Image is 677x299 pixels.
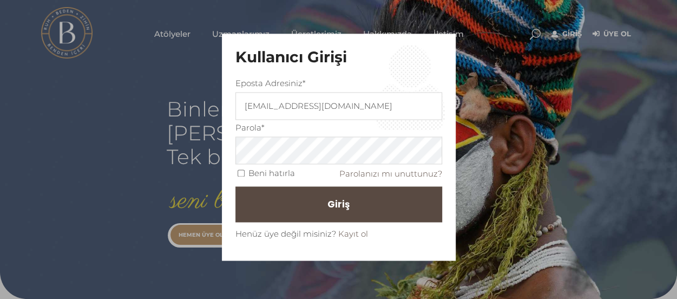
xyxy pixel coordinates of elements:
[248,166,295,180] label: Beni hatırla
[339,168,442,178] a: Parolanızı mı unuttunuz?
[235,228,336,238] span: Henüz üye değil misiniz?
[235,121,265,135] label: Parola*
[235,186,442,222] button: Giriş
[235,93,442,120] input: Üç veya daha fazla karakter
[338,228,368,238] a: Kayıt ol
[327,195,350,213] span: Giriş
[235,49,442,67] h3: Kullanıcı Girişi
[235,77,306,90] label: Eposta Adresiniz*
